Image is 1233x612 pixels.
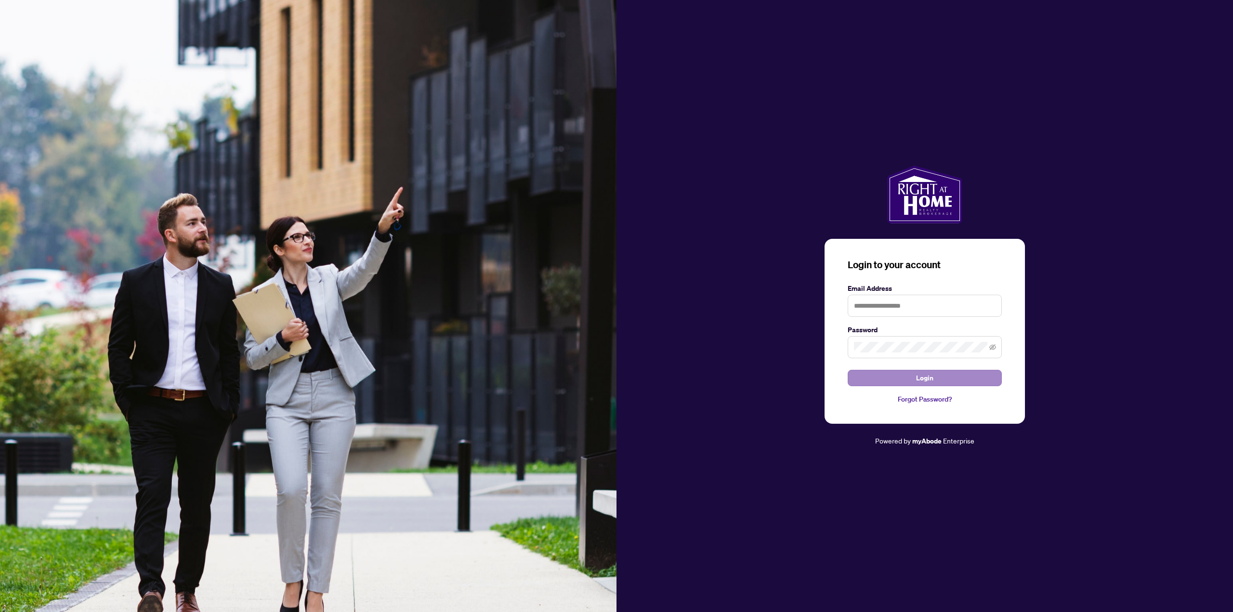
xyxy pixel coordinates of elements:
a: myAbode [912,436,942,446]
h3: Login to your account [848,258,1002,272]
button: Login [848,370,1002,386]
span: Powered by [875,436,911,445]
label: Password [848,325,1002,335]
label: Email Address [848,283,1002,294]
img: ma-logo [887,166,962,223]
span: Login [916,370,933,386]
span: Enterprise [943,436,974,445]
span: eye-invisible [989,344,996,351]
a: Forgot Password? [848,394,1002,404]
